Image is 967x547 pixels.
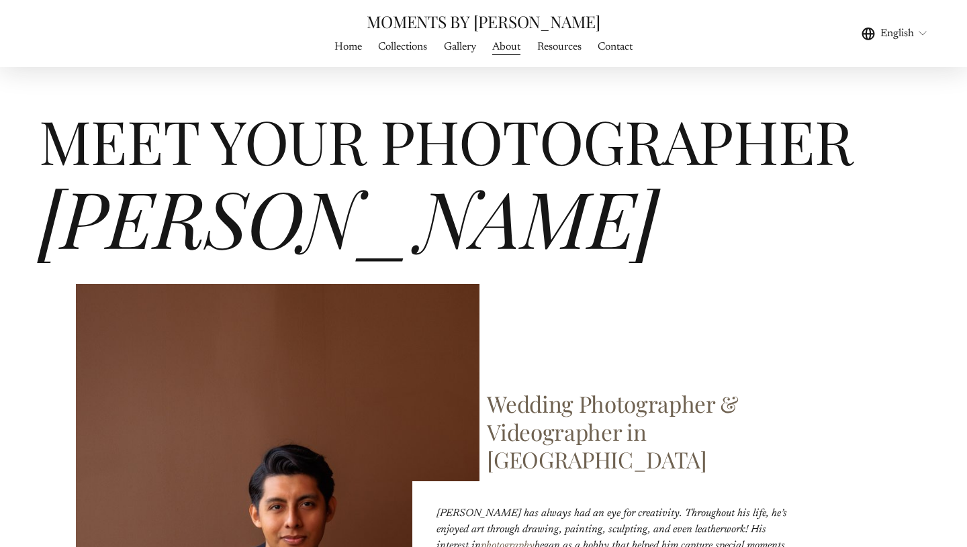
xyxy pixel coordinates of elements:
[598,38,633,56] a: Contact
[444,39,476,55] span: Gallery
[39,164,658,268] em: [PERSON_NAME]
[880,26,914,42] span: English
[862,24,929,42] div: language picker
[378,38,427,56] a: Collections
[487,389,743,474] span: Wedding Photographer & Videographer in [GEOGRAPHIC_DATA]
[537,38,582,56] a: Resources
[39,100,853,180] span: MEET YOUR PHOTOGRAPHER
[444,38,476,56] a: folder dropdown
[492,38,520,56] a: About
[367,10,600,32] a: MOMENTS BY [PERSON_NAME]
[334,38,362,56] a: Home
